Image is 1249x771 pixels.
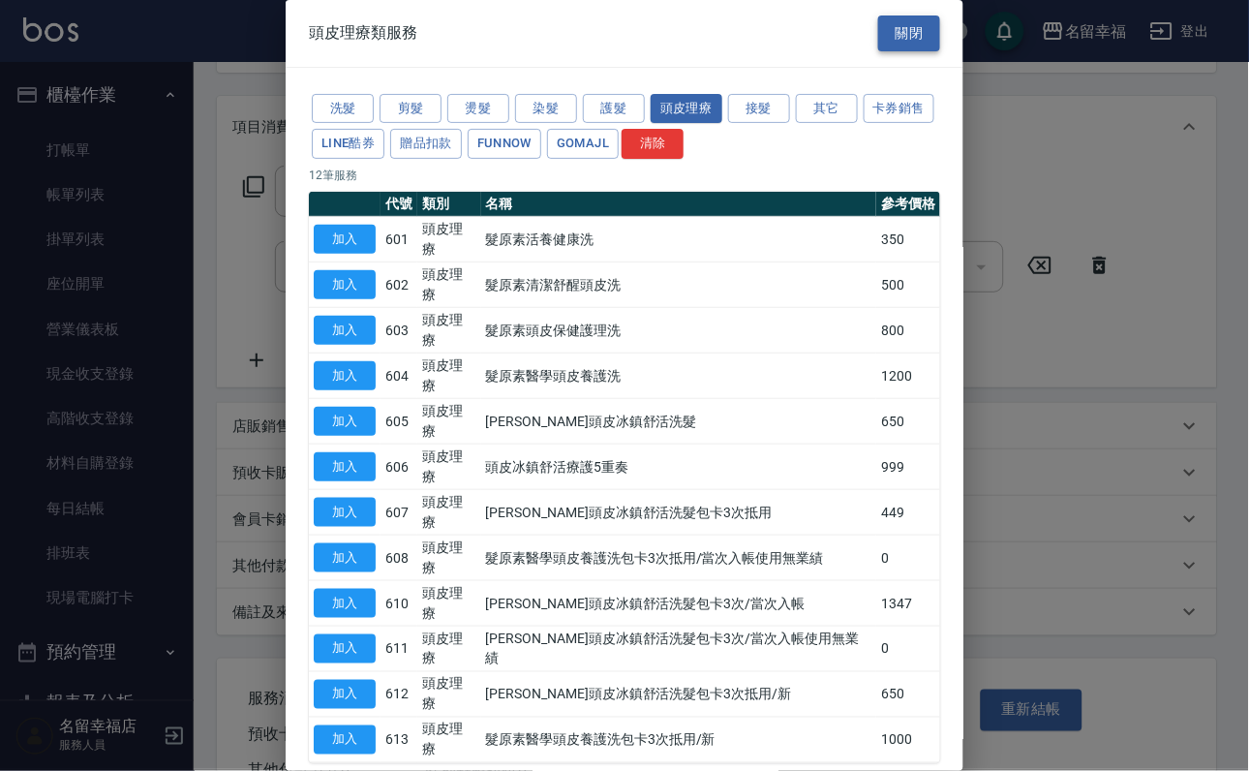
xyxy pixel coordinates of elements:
[515,94,577,124] button: 染髮
[417,490,481,536] td: 頭皮理療
[417,217,481,262] td: 頭皮理療
[314,225,376,255] button: 加入
[481,627,877,672] td: [PERSON_NAME]頭皮冰鎮舒活洗髮包卡3次/當次入帳使用無業績
[381,354,417,399] td: 604
[481,192,877,217] th: 名稱
[876,192,940,217] th: 參考價格
[876,718,940,763] td: 1000
[583,94,645,124] button: 護髮
[651,94,722,124] button: 頭皮理療
[381,536,417,581] td: 608
[381,581,417,627] td: 610
[481,217,877,262] td: 髮原素活養健康洗
[878,15,940,51] button: 關閉
[314,316,376,346] button: 加入
[314,725,376,756] button: 加入
[312,129,384,159] button: LINE酷券
[417,627,481,672] td: 頭皮理療
[314,543,376,573] button: 加入
[447,94,509,124] button: 燙髮
[876,262,940,308] td: 500
[547,129,619,159] button: GOMAJL
[314,680,376,710] button: 加入
[728,94,790,124] button: 接髮
[876,308,940,354] td: 800
[481,718,877,763] td: 髮原素醫學頭皮養護洗包卡3次抵用/新
[381,672,417,718] td: 612
[381,490,417,536] td: 607
[390,129,462,159] button: 贈品扣款
[381,217,417,262] td: 601
[876,536,940,581] td: 0
[417,581,481,627] td: 頭皮理療
[876,399,940,445] td: 650
[876,445,940,490] td: 999
[876,354,940,399] td: 1200
[417,262,481,308] td: 頭皮理療
[309,167,940,184] p: 12 筆服務
[381,192,417,217] th: 代號
[876,581,940,627] td: 1347
[864,94,935,124] button: 卡券銷售
[312,94,374,124] button: 洗髮
[876,490,940,536] td: 449
[796,94,858,124] button: 其它
[481,536,877,581] td: 髮原素醫學頭皮養護洗包卡3次抵用/當次入帳使用無業績
[314,407,376,437] button: 加入
[314,589,376,619] button: 加入
[481,445,877,490] td: 頭皮冰鎮舒活療護5重奏
[381,308,417,354] td: 603
[314,452,376,482] button: 加入
[417,308,481,354] td: 頭皮理療
[417,399,481,445] td: 頭皮理療
[417,354,481,399] td: 頭皮理療
[417,536,481,581] td: 頭皮理療
[481,308,877,354] td: 髮原素頭皮保健護理洗
[481,581,877,627] td: [PERSON_NAME]頭皮冰鎮舒活洗髮包卡3次/當次入帳
[417,672,481,718] td: 頭皮理療
[876,627,940,672] td: 0
[314,634,376,664] button: 加入
[380,94,442,124] button: 剪髮
[876,217,940,262] td: 350
[417,445,481,490] td: 頭皮理療
[876,672,940,718] td: 650
[622,129,684,159] button: 清除
[381,262,417,308] td: 602
[417,192,481,217] th: 類別
[314,498,376,528] button: 加入
[468,129,541,159] button: FUNNOW
[481,354,877,399] td: 髮原素醫學頭皮養護洗
[314,361,376,391] button: 加入
[417,718,481,763] td: 頭皮理療
[481,399,877,445] td: [PERSON_NAME]頭皮冰鎮舒活洗髮
[481,672,877,718] td: [PERSON_NAME]頭皮冰鎮舒活洗髮包卡3次抵用/新
[314,270,376,300] button: 加入
[481,262,877,308] td: 髮原素清潔舒醒頭皮洗
[481,490,877,536] td: [PERSON_NAME]頭皮冰鎮舒活洗髮包卡3次抵用
[381,718,417,763] td: 613
[309,23,417,43] span: 頭皮理療類服務
[381,627,417,672] td: 611
[381,445,417,490] td: 606
[381,399,417,445] td: 605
